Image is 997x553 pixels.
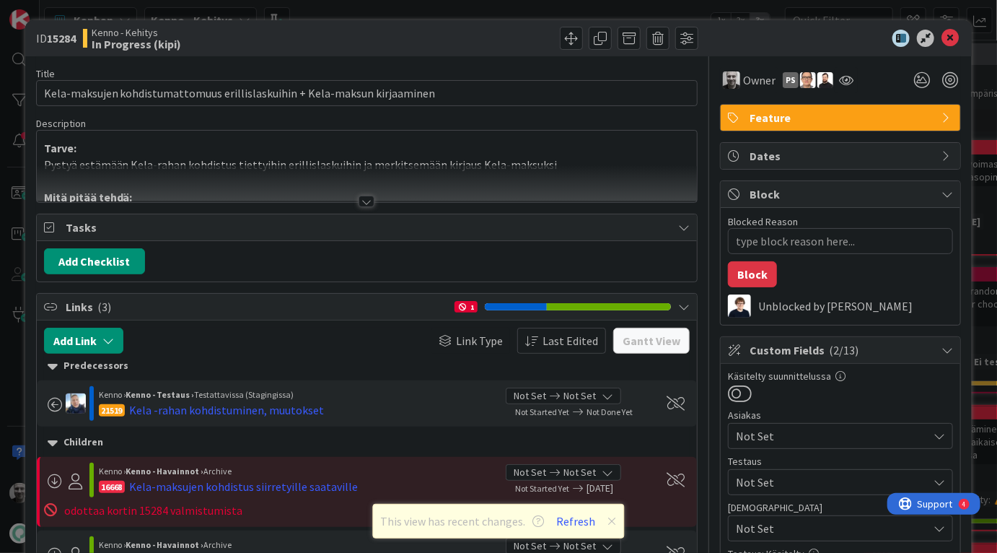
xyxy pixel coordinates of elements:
[587,481,650,496] span: [DATE]
[99,539,126,550] span: Kenno ›
[800,72,816,88] img: PK
[736,427,928,445] span: Not Set
[456,332,503,349] span: Link Type
[99,466,126,476] span: Kenno ›
[36,30,76,47] span: ID
[750,341,934,359] span: Custom Fields
[126,539,204,550] b: Kenno - Havainnot ›
[728,371,953,381] div: Käsitelty suunnittelussa
[728,410,953,420] div: Asiakas
[130,478,359,495] div: Kela-maksujen kohdistus siirretyille saataville
[750,186,934,203] span: Block
[728,456,953,466] div: Testaus
[587,406,633,417] span: Not Done Yet
[728,502,953,513] div: [DEMOGRAPHIC_DATA]
[126,389,195,400] b: Kenno - Testaus ›
[64,503,243,518] span: odottaa kortin 15284 valmistumista
[743,71,776,89] span: Owner
[750,147,934,165] span: Dates
[44,328,123,354] button: Add Link
[613,328,690,354] button: Gantt View
[204,466,232,476] span: Archive
[817,72,833,88] img: TK
[99,481,125,493] div: 16668
[97,300,111,314] span: ( 3 )
[517,328,606,354] button: Last Edited
[736,520,928,537] span: Not Set
[454,301,478,313] div: 1
[130,401,325,419] div: Kela -rahan kohdistuminen, muutokset
[44,248,145,274] button: Add Checklist
[514,465,546,480] span: Not Set
[44,141,76,155] strong: Tarve:
[563,465,596,480] span: Not Set
[99,404,125,417] div: 21519
[75,6,79,17] div: 4
[66,393,86,414] img: JJ
[47,31,76,45] b: 15284
[552,512,601,531] button: Refresh
[66,298,448,315] span: Links
[829,343,858,357] span: ( 2/13 )
[44,157,690,173] p: Pystyä estämään Kela-rahan kohdistus tiettyihin erillislaskuihin ja merkitsemään kirjaus Kela-mak...
[92,38,182,50] b: In Progress (kipi)
[30,2,66,19] span: Support
[728,295,751,318] img: MT
[48,358,687,374] div: Predecessors
[758,300,953,313] div: Unblocked by [PERSON_NAME]
[92,27,182,38] span: Kenno - Kehitys
[99,389,126,400] span: Kenno ›
[723,71,740,89] img: JH
[204,539,232,550] span: Archive
[36,80,698,106] input: type card name here...
[36,117,86,130] span: Description
[783,72,799,88] div: PS
[381,513,545,530] span: This view has recent changes.
[195,389,294,400] span: Testattavissa (Stagingissa)
[750,109,934,126] span: Feature
[515,483,569,494] span: Not Started Yet
[728,215,798,228] label: Blocked Reason
[515,406,569,417] span: Not Started Yet
[48,435,687,450] div: Children
[126,466,204,476] b: Kenno - Havainnot ›
[736,474,928,491] span: Not Set
[514,388,546,404] span: Not Set
[66,219,672,236] span: Tasks
[563,388,596,404] span: Not Set
[728,261,777,287] button: Block
[543,332,598,349] span: Last Edited
[36,67,55,80] label: Title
